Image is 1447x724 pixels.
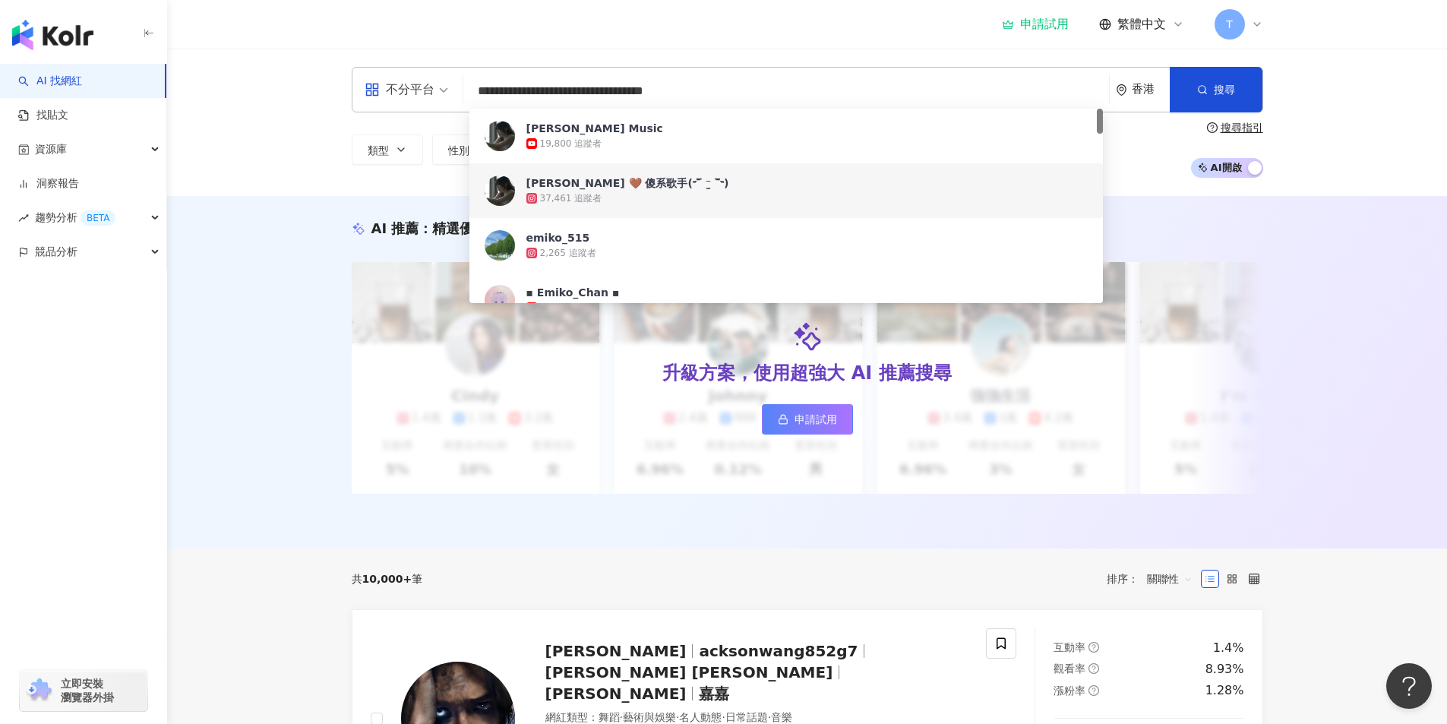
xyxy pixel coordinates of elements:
span: rise [18,213,29,223]
span: · [768,711,771,723]
span: 日常話題 [725,711,768,723]
div: 2,265 追蹤者 [540,247,596,260]
a: 申請試用 [762,404,853,435]
div: 6,360 追蹤者 [540,302,596,315]
img: logo [12,20,93,50]
img: KOL Avatar [485,175,515,206]
a: 找貼文 [18,108,68,123]
button: 性別 [432,134,504,165]
div: 不分平台 [365,77,434,102]
span: · [620,711,623,723]
div: AI 推薦 ： [371,219,515,238]
div: 搜尋指引 [1221,122,1263,134]
span: 嘉嘉 [699,684,729,703]
a: 申請試用 [1002,17,1069,32]
img: KOL Avatar [485,285,515,315]
div: 37,461 追蹤者 [540,192,602,205]
span: 搜尋 [1214,84,1235,96]
img: KOL Avatar [485,230,515,261]
div: ▪︎ Emiko_Chan ▪︎ [526,285,620,300]
span: question-circle [1207,122,1218,133]
span: 趨勢分析 [35,201,115,235]
span: appstore [365,82,380,97]
span: question-circle [1088,663,1099,674]
span: environment [1116,84,1127,96]
span: 關聯性 [1147,567,1193,591]
span: [PERSON_NAME] [545,642,687,660]
div: 香港 [1132,83,1170,96]
a: chrome extension立即安裝 瀏覽器外掛 [20,670,147,711]
span: 音樂 [771,711,792,723]
span: 觀看率 [1054,662,1085,675]
div: 19,800 追蹤者 [540,138,602,150]
div: BETA [81,210,115,226]
span: 舞蹈 [599,711,620,723]
div: 8.93% [1205,661,1244,678]
span: question-circle [1088,685,1099,696]
span: 互動率 [1054,641,1085,653]
span: 精選優質網紅 [432,220,514,236]
span: T [1226,16,1233,33]
button: 類型 [352,134,423,165]
span: · [676,711,679,723]
span: 漲粉率 [1054,684,1085,697]
div: [PERSON_NAME] Music [526,121,663,136]
span: 10,000+ [362,573,412,585]
span: 名人動態 [679,711,722,723]
img: KOL Avatar [485,121,515,151]
a: 洞察報告 [18,176,79,191]
span: 立即安裝 瀏覽器外掛 [61,677,114,704]
div: emiko_515 [526,230,590,245]
div: 排序： [1107,567,1201,591]
span: [PERSON_NAME] [PERSON_NAME] [545,663,833,681]
div: 升級方案，使用超強大 AI 推薦搜尋 [662,361,951,387]
span: acksonwang852g7 [699,642,858,660]
span: [PERSON_NAME] [545,684,687,703]
span: 競品分析 [35,235,77,269]
span: 類型 [368,144,389,156]
span: 繁體中文 [1117,16,1166,33]
a: searchAI 找網紅 [18,74,82,89]
div: 共 筆 [352,573,423,585]
span: 性別 [448,144,469,156]
span: 申請試用 [795,413,837,425]
div: 1.4% [1213,640,1244,656]
div: 1.28% [1205,682,1244,699]
span: question-circle [1088,642,1099,653]
span: 資源庫 [35,132,67,166]
span: · [722,711,725,723]
div: [PERSON_NAME] 🤎 傻系歌手(˶‾᷄ ⁻̫ ‾᷅˵) [526,175,729,191]
button: 搜尋 [1170,67,1262,112]
span: 藝術與娛樂 [623,711,676,723]
iframe: Help Scout Beacon - Open [1386,663,1432,709]
img: chrome extension [24,678,54,703]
